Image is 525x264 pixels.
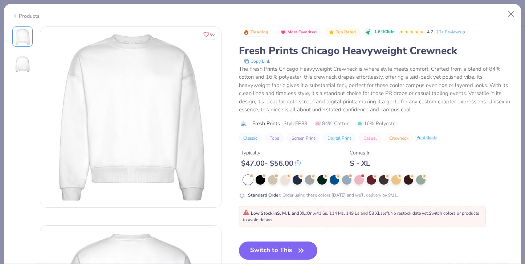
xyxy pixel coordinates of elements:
button: Like [200,29,218,40]
span: Top Rated [336,30,356,34]
div: Comes In [350,149,371,157]
div: Fresh Prints Chicago Heavyweight Crewneck [239,44,513,58]
span: Most Favorited [288,30,317,34]
img: brand logo [239,121,249,127]
div: The Fresh Prints Chicago Heavyweight Crewneck is where style meets comfort. Crafted from a blend ... [239,65,513,114]
div: Print Guide [416,135,437,141]
span: 1.6M Clicks [374,29,395,35]
button: Close [504,7,518,21]
button: Crewneck [385,133,413,143]
img: Top Rated sort [329,29,334,35]
span: Only 41 Ss, 114 Ms, 149 Ls and 58 XLs left. Switch colors or products to avoid delays. [243,210,479,223]
button: Tops [265,133,284,143]
button: Badge Button [325,28,360,37]
img: Front [40,27,221,207]
div: $ 47.00 - $ 56.00 [241,159,301,168]
div: Order using these colors [DATE] and we’ll delivery by 9/11. [248,192,398,198]
span: 84% Cotton [315,120,350,127]
span: 16% Polyester [357,120,397,127]
img: Trending sort [243,29,249,35]
button: Badge Button [240,28,272,37]
span: 4.7 [427,29,433,35]
button: Switch to This [239,242,318,260]
button: Digital Print [323,133,355,143]
img: Most Favorited sort [280,29,286,35]
button: Casual [359,133,381,143]
button: Badge Button [277,28,321,37]
span: Trending [251,30,268,34]
button: Classic [239,133,262,143]
div: Products [12,12,40,20]
a: 10+ Reviews [436,29,466,35]
span: Fresh Prints [252,120,280,127]
strong: Standard Order : [248,192,281,198]
span: 60 [210,33,215,36]
div: 4.7 Stars [399,26,424,38]
div: S - XL [350,159,371,168]
div: Typically [241,149,301,157]
strong: Low Stock in S, M, L and XL : [251,210,307,216]
img: Back [14,55,31,73]
img: Front [14,28,31,45]
span: No restock date yet. [390,210,429,216]
span: Style FP88 [284,120,307,127]
button: copy to clipboard [242,58,272,65]
button: Screen Print [287,133,320,143]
